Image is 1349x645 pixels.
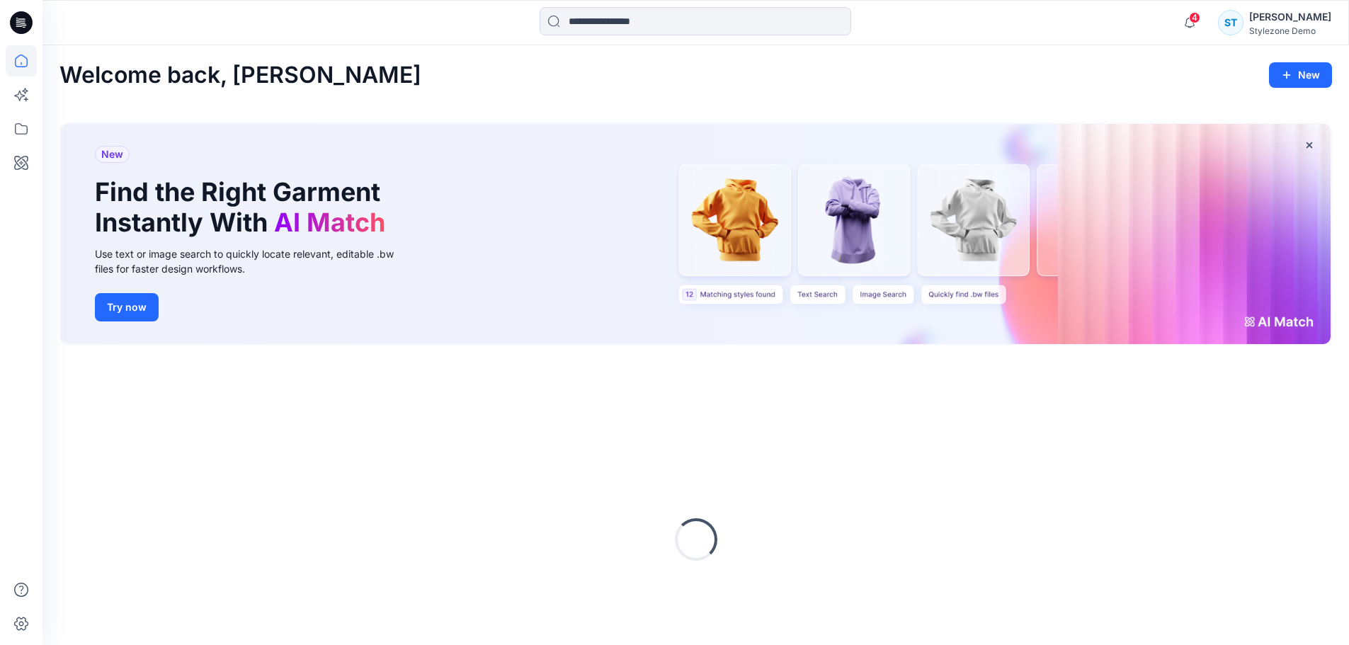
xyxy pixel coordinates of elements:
[101,146,123,163] span: New
[1218,10,1243,35] div: ST
[1249,25,1331,36] div: Stylezone Demo
[274,207,385,238] span: AI Match
[95,293,159,321] button: Try now
[95,246,414,276] div: Use text or image search to quickly locate relevant, editable .bw files for faster design workflows.
[1269,62,1332,88] button: New
[1189,12,1200,23] span: 4
[1249,8,1331,25] div: [PERSON_NAME]
[95,177,392,238] h1: Find the Right Garment Instantly With
[59,62,421,89] h2: Welcome back, [PERSON_NAME]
